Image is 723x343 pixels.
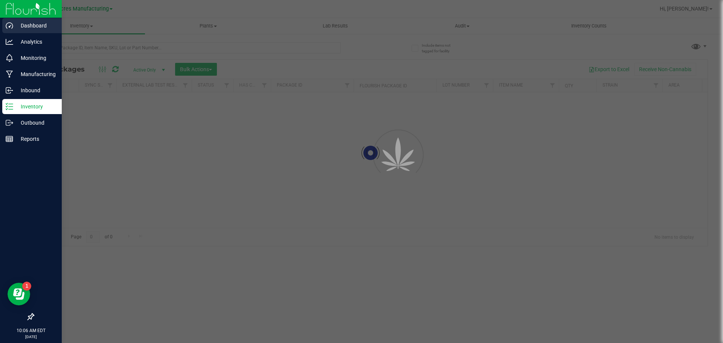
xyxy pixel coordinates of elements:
[6,87,13,94] inline-svg: Inbound
[6,103,13,110] inline-svg: Inventory
[13,86,58,95] p: Inbound
[13,53,58,63] p: Monitoring
[13,102,58,111] p: Inventory
[13,21,58,30] p: Dashboard
[6,54,13,62] inline-svg: Monitoring
[6,119,13,127] inline-svg: Outbound
[8,283,30,305] iframe: Resource center
[6,135,13,143] inline-svg: Reports
[6,38,13,46] inline-svg: Analytics
[3,327,58,334] p: 10:06 AM EDT
[22,282,31,291] iframe: Resource center unread badge
[13,118,58,127] p: Outbound
[13,70,58,79] p: Manufacturing
[6,70,13,78] inline-svg: Manufacturing
[3,334,58,340] p: [DATE]
[13,37,58,46] p: Analytics
[6,22,13,29] inline-svg: Dashboard
[13,134,58,143] p: Reports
